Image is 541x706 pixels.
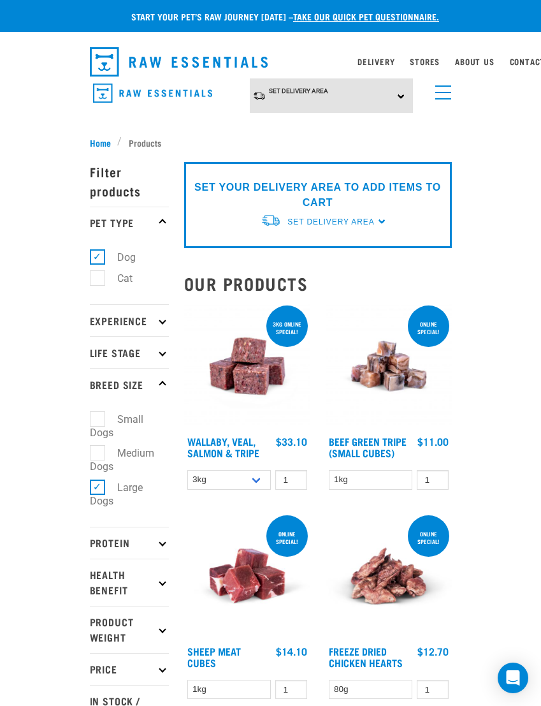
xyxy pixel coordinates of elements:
p: SET YOUR DELIVERY AREA TO ADD ITEMS TO CART [194,180,442,210]
div: $12.70 [417,645,449,657]
label: Small Dogs [90,411,143,441]
p: Product Weight [90,606,169,653]
a: Beef Green Tripe (Small Cubes) [329,438,407,455]
span: Set Delivery Area [287,217,374,226]
label: Large Dogs [90,480,143,509]
a: Home [90,136,118,149]
span: Set Delivery Area [269,87,328,94]
a: Wallaby, Veal, Salmon & Tripe [187,438,259,455]
input: 1 [417,470,449,490]
img: van-moving.png [253,91,266,101]
p: Price [90,653,169,685]
img: FD Chicken Hearts [326,513,452,639]
a: Freeze Dried Chicken Hearts [329,648,403,665]
label: Medium Dogs [90,445,154,474]
div: $14.10 [276,645,307,657]
p: Breed Size [90,368,169,400]
a: Delivery [357,59,394,64]
a: take our quick pet questionnaire. [293,14,439,18]
nav: breadcrumbs [90,136,452,149]
p: Protein [90,527,169,559]
span: Home [90,136,111,149]
label: Cat [97,270,138,286]
a: Sheep Meat Cubes [187,648,241,665]
div: $33.10 [276,436,307,447]
img: van-moving.png [261,214,281,227]
p: Life Stage [90,336,169,368]
p: Filter products [90,156,169,207]
img: Wallaby Veal Salmon Tripe 1642 [184,303,310,429]
img: Beef Tripe Bites 1634 [326,303,452,429]
div: $11.00 [417,436,449,447]
input: 1 [275,680,307,700]
p: Health Benefit [90,559,169,606]
h2: Our Products [184,274,452,293]
a: menu [429,78,452,101]
img: Sheep Meat [184,513,310,639]
div: ONLINE SPECIAL! [408,314,449,341]
div: ONLINE SPECIAL! [408,524,449,551]
a: Stores [410,59,440,64]
p: Experience [90,304,169,336]
div: Open Intercom Messenger [498,663,528,693]
div: ONLINE SPECIAL! [266,524,308,551]
a: About Us [455,59,494,64]
nav: dropdown navigation [80,42,462,82]
div: 3kg online special! [266,314,308,341]
label: Dog [97,249,141,265]
img: Raw Essentials Logo [93,84,212,103]
input: 1 [275,470,307,490]
p: Pet Type [90,207,169,239]
img: Raw Essentials Logo [90,47,268,77]
input: 1 [417,680,449,700]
